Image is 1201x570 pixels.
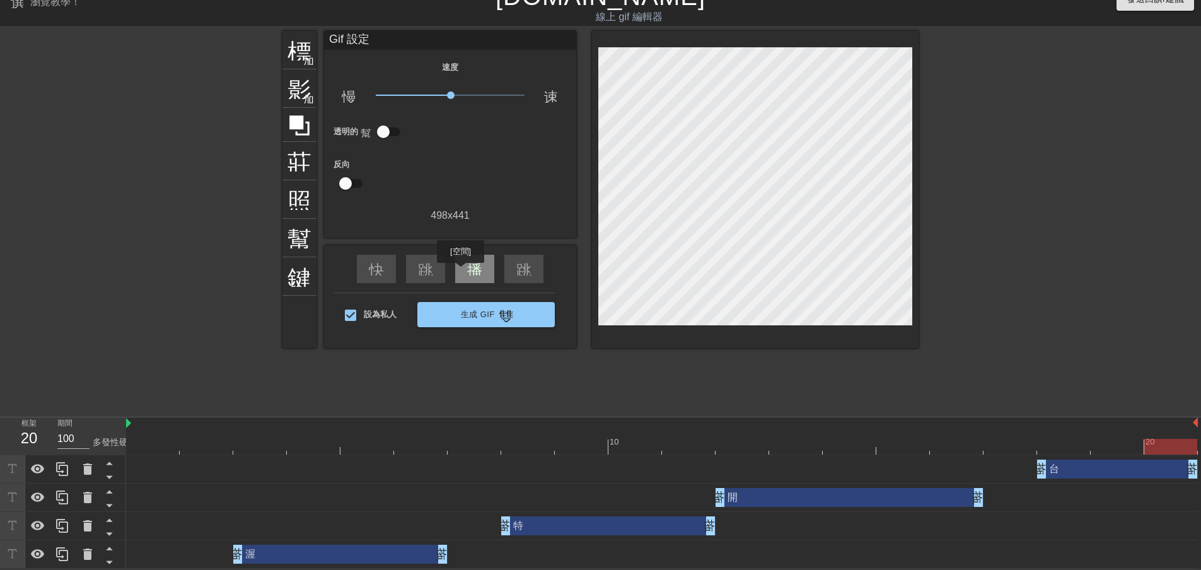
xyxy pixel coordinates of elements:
[461,310,495,319] font: 生成 Gif
[972,491,985,542] font: 拖曳手柄
[1193,417,1198,427] img: bound-end.png
[467,260,528,276] font: 播放箭頭
[303,54,346,65] font: 加入圓圈
[287,75,335,99] font: 影像
[303,93,346,103] font: 加入圓圈
[369,260,429,276] font: 快速倒帶
[610,437,618,446] font: 10
[499,307,544,322] font: 雙箭頭
[21,419,37,427] font: 框架
[334,160,350,169] font: 反向
[287,224,335,248] font: 幫助
[287,263,335,287] font: 鍵盤
[1146,437,1154,446] font: 20
[704,520,717,570] font: 拖曳手柄
[442,62,458,72] font: 速度
[93,437,146,447] font: 多發性硬化症
[431,210,448,221] font: 498
[329,33,369,45] font: Gif 設定
[499,520,512,570] font: 拖曳手柄
[287,148,335,172] font: 莊稼
[543,88,574,103] font: 速度
[287,186,455,210] font: 照片尺寸選擇大
[418,260,494,276] font: 跳過上一個
[714,491,726,542] font: 拖曳手柄
[1186,463,1199,513] font: 拖曳手柄
[364,310,397,319] font: 設為私人
[361,127,382,137] font: 幫助
[596,11,663,22] font: 線上 gif 編輯器
[57,419,73,427] font: 期間
[334,127,358,136] font: 透明的
[417,302,555,327] button: 生成 Gif
[1035,463,1048,513] font: 拖曳手柄
[453,210,470,221] font: 441
[287,37,335,61] font: 標題
[21,429,38,446] font: 20
[342,88,417,103] font: 慢動作視頻
[448,210,453,221] font: x
[516,260,592,276] font: 跳過下一個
